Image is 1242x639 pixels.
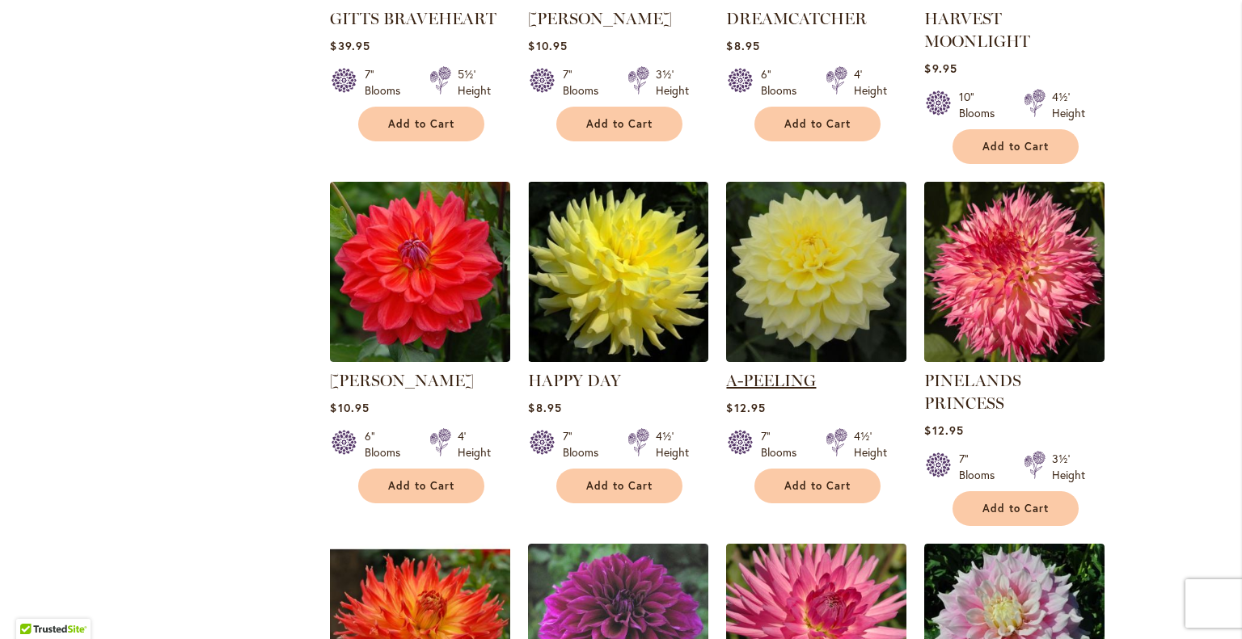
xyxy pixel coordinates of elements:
[924,350,1105,365] a: PINELANDS PRINCESS
[726,9,867,28] a: DREAMCATCHER
[726,182,906,362] img: A-Peeling
[854,66,887,99] div: 4' Height
[924,182,1105,362] img: PINELANDS PRINCESS
[528,9,672,28] a: [PERSON_NAME]
[528,38,567,53] span: $10.95
[458,66,491,99] div: 5½' Height
[959,89,1004,121] div: 10" Blooms
[563,428,608,460] div: 7" Blooms
[330,371,474,390] a: [PERSON_NAME]
[953,491,1079,526] button: Add to Cart
[365,66,410,99] div: 7" Blooms
[1052,451,1085,483] div: 3½' Height
[784,479,851,493] span: Add to Cart
[656,66,689,99] div: 3½' Height
[388,117,454,131] span: Add to Cart
[563,66,608,99] div: 7" Blooms
[358,107,484,141] button: Add to Cart
[726,350,906,365] a: A-Peeling
[854,428,887,460] div: 4½' Height
[330,400,369,415] span: $10.95
[556,107,682,141] button: Add to Cart
[924,61,957,76] span: $9.95
[586,479,653,493] span: Add to Cart
[330,38,370,53] span: $39.95
[528,400,561,415] span: $8.95
[12,582,57,627] iframe: Launch Accessibility Center
[330,9,496,28] a: GITTS BRAVEHEART
[358,469,484,503] button: Add to Cart
[330,350,510,365] a: COOPER BLAINE
[726,400,765,415] span: $12.95
[761,428,806,460] div: 7" Blooms
[556,469,682,503] button: Add to Cart
[656,428,689,460] div: 4½' Height
[1052,89,1085,121] div: 4½' Height
[726,38,759,53] span: $8.95
[528,182,708,362] img: HAPPY DAY
[761,66,806,99] div: 6" Blooms
[458,428,491,460] div: 4' Height
[959,451,1004,483] div: 7" Blooms
[754,469,881,503] button: Add to Cart
[330,182,510,362] img: COOPER BLAINE
[754,107,881,141] button: Add to Cart
[528,371,621,390] a: HAPPY DAY
[982,502,1049,515] span: Add to Cart
[924,371,1021,413] a: PINELANDS PRINCESS
[924,422,963,438] span: $12.95
[953,129,1079,164] button: Add to Cart
[726,371,816,390] a: A-PEELING
[924,9,1030,51] a: HARVEST MOONLIGHT
[982,140,1049,153] span: Add to Cart
[528,350,708,365] a: HAPPY DAY
[586,117,653,131] span: Add to Cart
[388,479,454,493] span: Add to Cart
[784,117,851,131] span: Add to Cart
[365,428,410,460] div: 6" Blooms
